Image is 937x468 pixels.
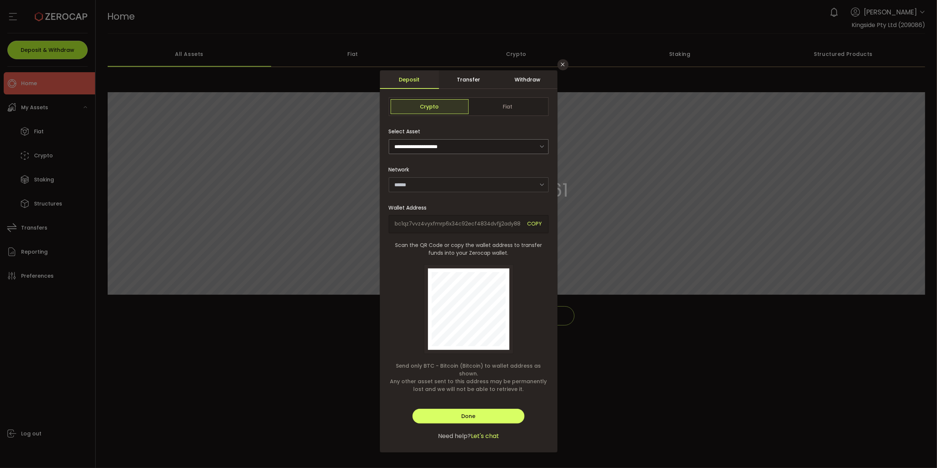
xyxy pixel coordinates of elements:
button: Done [412,409,524,424]
span: Done [461,412,475,420]
label: Network [389,166,414,173]
span: Need help? [438,432,471,441]
div: Transfer [439,70,498,89]
label: Wallet Address [389,204,431,211]
span: bc1qz7vvz4vyxfmrp6x34c92ecf4834dvfjj2ady88 [395,220,522,228]
div: Withdraw [498,70,557,89]
span: Fiat [469,99,547,114]
span: Let's chat [471,432,499,441]
iframe: Chat Widget [849,388,937,468]
label: Select Asset [389,128,425,135]
button: Close [557,59,569,70]
div: Deposit [380,70,439,89]
div: dialog [380,70,557,452]
span: Scan the QR Code or copy the wallet address to transfer funds into your Zerocap wallet. [389,241,549,257]
span: COPY [528,220,542,228]
span: Crypto [391,99,469,114]
span: Any other asset sent to this address may be permanently lost and we will not be able to retrieve it. [389,378,549,393]
span: Send only BTC - Bitcoin (Bitcoin) to wallet address as shown. [389,362,549,378]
